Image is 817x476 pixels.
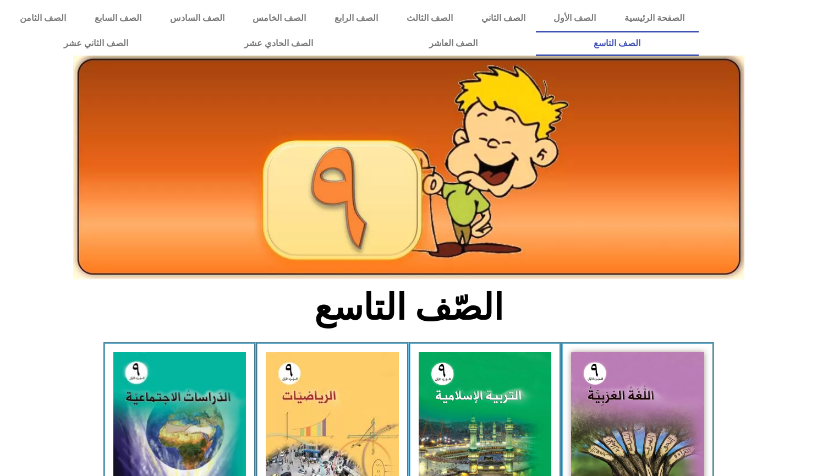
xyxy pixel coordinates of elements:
[610,6,699,31] a: الصفحة الرئيسية
[467,6,540,31] a: الصف الثاني
[371,31,536,56] a: الصف العاشر
[227,286,590,329] h2: الصّف التاسع
[392,6,467,31] a: الصف الثالث
[80,6,156,31] a: الصف السابع
[6,31,186,56] a: الصف الثاني عشر
[238,6,320,31] a: الصف الخامس
[320,6,392,31] a: الصف الرابع
[536,31,699,56] a: الصف التاسع
[6,6,80,31] a: الصف الثامن
[186,31,371,56] a: الصف الحادي عشر
[156,6,239,31] a: الصف السادس
[540,6,611,31] a: الصف الأول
